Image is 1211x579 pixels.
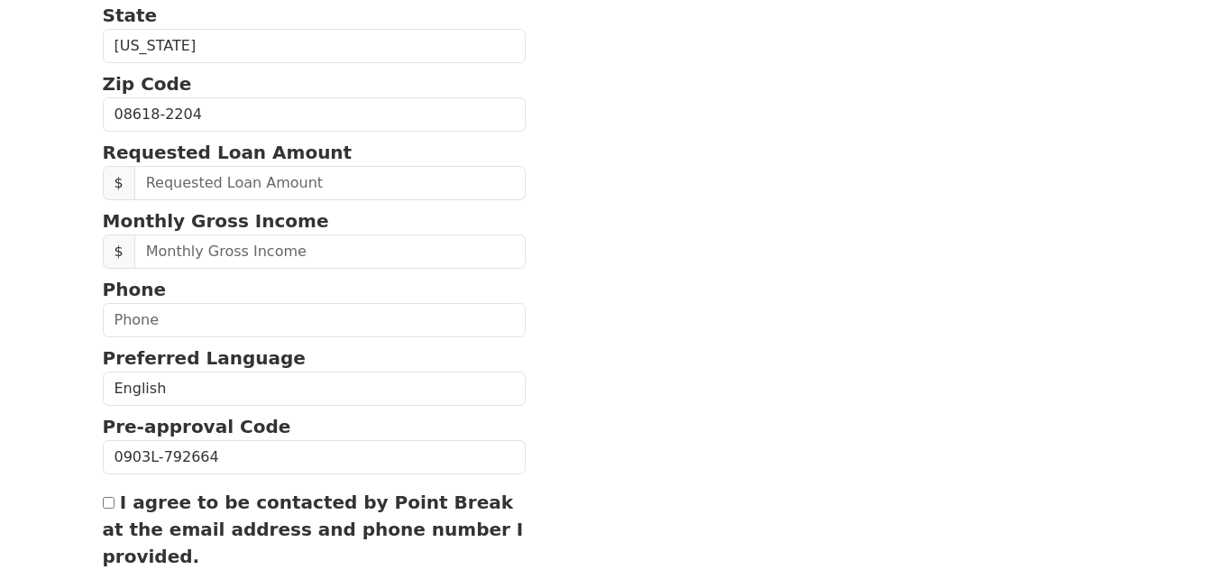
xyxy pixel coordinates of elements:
input: Monthly Gross Income [134,234,527,269]
input: Zip Code [103,97,527,132]
strong: Requested Loan Amount [103,142,353,163]
strong: State [103,5,158,26]
p: Monthly Gross Income [103,207,527,234]
span: $ [103,234,135,269]
strong: Pre-approval Code [103,416,291,437]
strong: Phone [103,279,166,300]
input: Requested Loan Amount [134,166,527,200]
strong: Zip Code [103,73,192,95]
span: $ [103,166,135,200]
strong: Preferred Language [103,347,306,369]
input: Phone [103,303,527,337]
label: I agree to be contacted by Point Break at the email address and phone number I provided. [103,492,524,567]
input: Pre-approval Code [103,440,527,474]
